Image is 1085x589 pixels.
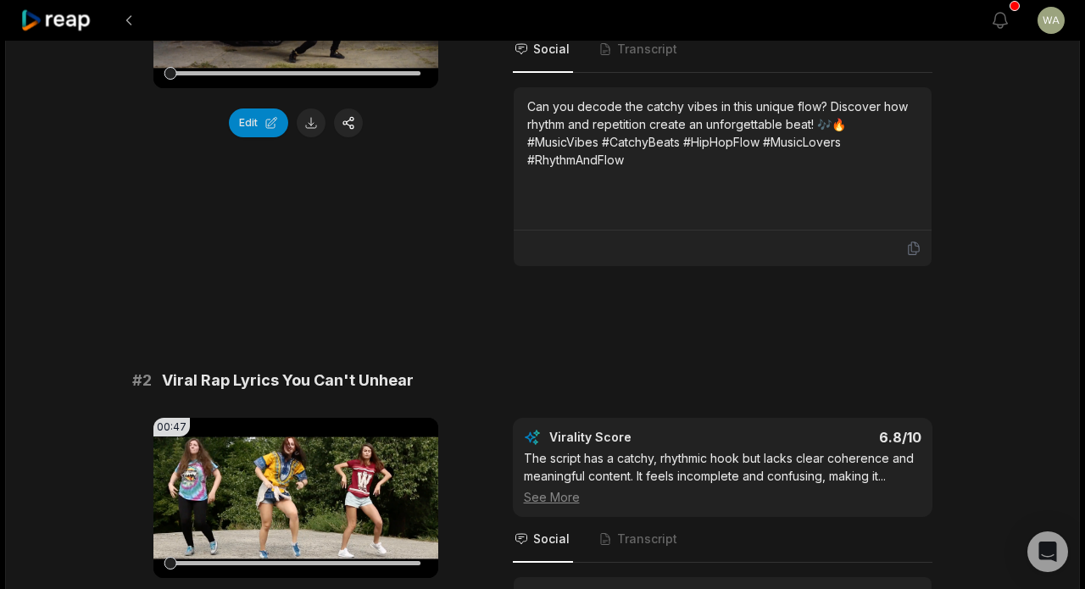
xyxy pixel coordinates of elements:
span: Transcript [617,531,677,547]
div: 6.8 /10 [739,429,921,446]
div: Open Intercom Messenger [1027,531,1068,572]
nav: Tabs [513,517,932,563]
div: Virality Score [549,429,732,446]
span: Social [533,41,570,58]
div: The script has a catchy, rhythmic hook but lacks clear coherence and meaningful content. It feels... [524,449,921,506]
button: Edit [229,108,288,137]
span: Transcript [617,41,677,58]
span: Viral Rap Lyrics You Can't Unhear [162,369,414,392]
span: Social [533,531,570,547]
div: See More [524,488,921,506]
nav: Tabs [513,27,932,73]
span: # 2 [132,369,152,392]
div: Can you decode the catchy vibes in this unique flow? Discover how rhythm and repetition create an... [527,97,918,169]
video: Your browser does not support mp4 format. [153,418,438,578]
